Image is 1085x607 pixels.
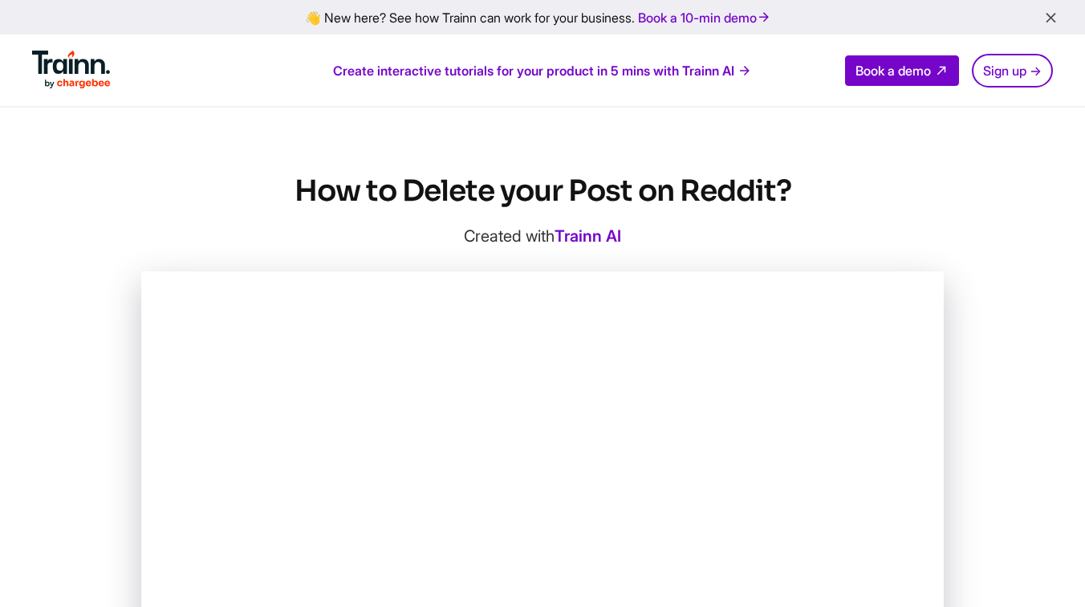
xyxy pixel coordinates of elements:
a: Book a demo [845,55,959,86]
img: Trainn Logo [32,51,111,89]
h1: How to Delete your Post on Reddit? [141,172,944,210]
iframe: Chat Widget [1005,530,1085,607]
a: Sign up → [972,54,1053,88]
a: Book a 10-min demo [635,6,774,29]
a: Create interactive tutorials for your product in 5 mins with Trainn AI [333,62,752,79]
div: 👋 New here? See how Trainn can work for your business. [10,10,1075,25]
span: Create interactive tutorials for your product in 5 mins with Trainn AI [333,62,734,79]
p: Created with [141,226,944,246]
a: Trainn AI [555,226,621,246]
span: Book a demo [855,63,931,79]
